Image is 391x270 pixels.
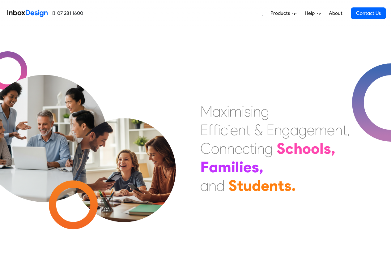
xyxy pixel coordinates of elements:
div: g [265,139,273,158]
div: f [208,121,213,139]
div: f [213,121,218,139]
div: c [220,121,228,139]
div: n [238,121,246,139]
div: e [307,121,315,139]
div: h [294,139,302,158]
div: l [235,158,239,176]
div: i [231,158,235,176]
div: s [244,102,251,121]
a: About [327,7,344,19]
div: c [242,139,250,158]
img: parents_with_child.png [59,92,189,222]
div: n [257,139,265,158]
a: Help [302,7,324,19]
span: Help [305,10,317,17]
div: t [342,121,347,139]
div: , [259,158,263,176]
div: e [261,176,269,195]
div: e [230,121,238,139]
div: m [229,102,242,121]
div: t [250,139,254,158]
div: i [228,121,230,139]
span: Products [270,10,292,17]
div: e [327,121,335,139]
div: l [320,139,324,158]
div: i [254,139,257,158]
div: g [299,121,307,139]
div: o [311,139,320,158]
div: n [219,139,227,158]
div: i [242,102,244,121]
a: Contact Us [351,7,386,19]
div: i [251,102,253,121]
div: e [235,139,242,158]
div: S [228,176,237,195]
div: o [302,139,311,158]
div: m [315,121,327,139]
div: t [278,176,284,195]
div: t [246,121,250,139]
div: s [252,158,259,176]
div: S [277,139,285,158]
div: u [243,176,252,195]
div: a [212,102,221,121]
div: i [239,158,243,176]
div: E [200,121,208,139]
div: n [335,121,342,139]
div: , [347,121,350,139]
a: Products [268,7,299,19]
div: a [200,176,209,195]
div: F [200,158,209,176]
div: o [211,139,219,158]
div: d [252,176,261,195]
div: M [200,102,212,121]
div: & [254,121,263,139]
div: d [216,176,225,195]
div: c [285,139,294,158]
div: s [324,139,331,158]
div: m [218,158,231,176]
div: t [237,176,243,195]
div: n [227,139,235,158]
div: a [290,121,299,139]
div: i [227,102,229,121]
div: , [331,139,335,158]
div: g [282,121,290,139]
div: n [253,102,261,121]
div: n [274,121,282,139]
a: 07 281 1600 [53,10,83,17]
div: i [218,121,220,139]
div: x [221,102,227,121]
div: a [209,158,218,176]
div: g [261,102,269,121]
div: C [200,139,211,158]
div: . [291,176,296,195]
div: Maximising Efficient & Engagement, Connecting Schools, Families, and Students. [200,102,350,195]
div: n [209,176,216,195]
div: n [269,176,278,195]
div: e [243,158,252,176]
div: E [266,121,274,139]
div: s [284,176,291,195]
